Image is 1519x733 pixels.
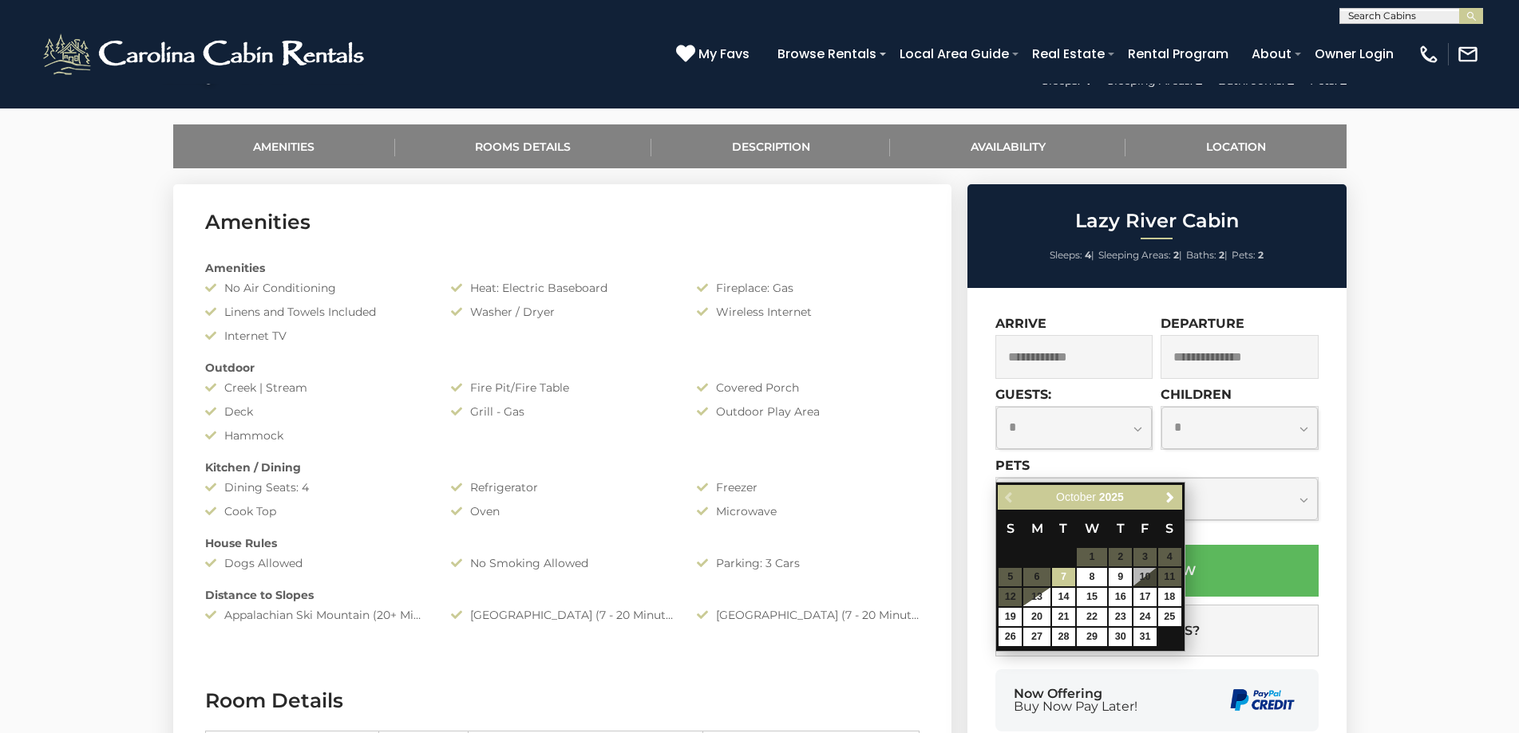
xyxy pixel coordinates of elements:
strong: 2 [1258,249,1264,261]
a: 18 [1158,588,1181,606]
a: 17 [1133,588,1157,606]
a: 9 [1109,568,1132,586]
a: Description [651,124,890,168]
div: Outdoor [193,360,932,376]
div: Oven [439,503,685,519]
div: Wireless Internet [685,304,931,320]
h3: Room Details [205,687,920,715]
h3: Amenities [205,208,920,236]
a: Rental Program [1120,40,1236,68]
span: Buy Now Pay Later! [1014,700,1137,713]
a: 29 [1077,628,1107,646]
a: 28 [1052,628,1075,646]
div: Parking: 3 Cars [685,555,931,571]
a: 19 [999,608,1022,626]
div: No Air Conditioning [193,280,439,296]
div: Outdoor Play Area [685,404,931,420]
span: Baths: [1186,249,1216,261]
strong: 2 [1219,249,1224,261]
a: 30 [1109,628,1132,646]
a: 26 [999,628,1022,646]
span: Sunday [1007,521,1015,536]
div: Microwave [685,503,931,519]
span: Saturday [1165,521,1173,536]
a: 20 [1023,608,1050,626]
div: Freezer [685,479,931,495]
a: 16 [1109,588,1132,606]
li: | [1098,245,1182,266]
a: 21 [1052,608,1075,626]
div: Dogs Allowed [193,555,439,571]
div: Grill - Gas [439,404,685,420]
div: Refrigerator [439,479,685,495]
a: Local Area Guide [892,40,1017,68]
span: Friday [1141,521,1149,536]
div: Washer / Dryer [439,304,685,320]
a: 31 [1133,628,1157,646]
a: 14 [1052,588,1075,606]
a: 8 [1077,568,1107,586]
a: About [1244,40,1299,68]
a: 15 [1077,588,1107,606]
a: Rooms Details [395,124,651,168]
img: mail-regular-white.png [1457,43,1479,65]
label: Guests: [995,387,1051,402]
a: Browse Rentals [769,40,884,68]
a: Amenities [173,124,395,168]
span: Monday [1031,521,1043,536]
a: 22 [1077,608,1107,626]
div: Kitchen / Dining [193,459,932,475]
li: | [1186,245,1228,266]
h2: Lazy River Cabin [971,211,1343,231]
span: 2025 [1099,491,1124,503]
a: 27 [1023,628,1050,646]
span: Pets: [1232,249,1256,261]
strong: 2 [1173,249,1179,261]
label: Departure [1161,316,1244,331]
div: Fireplace: Gas [685,280,931,296]
div: Covered Porch [685,380,931,396]
label: Arrive [995,316,1046,331]
a: Availability [890,124,1125,168]
a: Owner Login [1307,40,1402,68]
a: 23 [1109,608,1132,626]
div: Linens and Towels Included [193,304,439,320]
div: Heat: Electric Baseboard [439,280,685,296]
div: Fire Pit/Fire Table [439,380,685,396]
div: Creek | Stream [193,380,439,396]
img: White-1-2.png [40,30,371,78]
div: House Rules [193,535,932,551]
span: Thursday [1117,521,1125,536]
span: October [1056,491,1096,503]
span: My Favs [698,44,750,64]
span: Tuesday [1059,521,1067,536]
span: Sleeps: [1050,249,1082,261]
div: Hammock [193,428,439,443]
div: Now Offering [1014,688,1137,713]
label: Children [1161,387,1232,402]
a: My Favs [676,44,754,65]
div: [GEOGRAPHIC_DATA] (7 - 20 Minute Drive) [685,607,931,623]
div: [GEOGRAPHIC_DATA] (7 - 20 Minute Drive) [439,607,685,623]
strong: 4 [1085,249,1091,261]
li: | [1050,245,1094,266]
a: 25 [1158,608,1181,626]
div: Internet TV [193,328,439,344]
a: 13 [1023,588,1050,606]
div: Amenities [193,260,932,276]
div: Distance to Slopes [193,587,932,603]
div: Deck [193,404,439,420]
div: Appalachian Ski Mountain (20+ Minute Drive) [193,607,439,623]
span: Wednesday [1085,521,1099,536]
img: phone-regular-white.png [1418,43,1440,65]
a: 24 [1133,608,1157,626]
a: Next [1161,487,1181,507]
a: 7 [1052,568,1075,586]
div: Cook Top [193,503,439,519]
span: Sleeping Areas: [1098,249,1171,261]
span: Next [1164,491,1177,504]
a: Real Estate [1024,40,1113,68]
div: No Smoking Allowed [439,555,685,571]
div: Dining Seats: 4 [193,479,439,495]
label: Pets [995,458,1030,473]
